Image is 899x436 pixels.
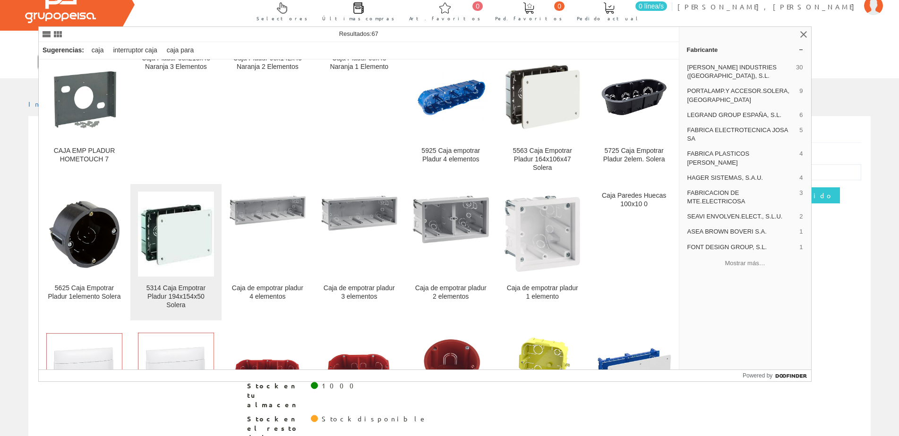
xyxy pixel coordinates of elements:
span: 30 [796,63,803,80]
div: caja [88,42,108,59]
span: Resultados: [339,30,378,37]
span: FABRICA PLASTICOS [PERSON_NAME] [687,150,796,167]
button: Mostrar más… [683,256,807,271]
a: Caja de empotrar pladur 2 elementos Caja de empotrar pladur 2 elementos [405,184,497,320]
img: 5625 Caja Empotrar Pladur 1elemento Solera [46,196,122,272]
img: 5925 Caja empotrar Pladur 4 elementos [413,71,489,123]
div: Caja de empotrar pladur 3 elementos [321,284,397,301]
span: 4 [799,150,803,167]
span: 0 [554,1,565,11]
img: Caja 1 elemento para tabique hueco/pladur [413,335,489,407]
img: Caja 3 elemento para tabique hueco/pladur [230,353,306,389]
div: Caja de empotrar pladur 2 elementos [413,284,489,301]
img: Caja de empotrar pladur 4 elementos [230,196,306,272]
a: Inicio [28,100,68,108]
span: 0 [472,1,483,11]
div: 5314 Caja Empotrar Pladur 194x154x50 Solera [138,284,214,310]
span: 5 [799,126,803,143]
img: Caja derivación para pladur 110x110x40 amarilla con tapa [505,337,581,405]
div: Caja Pladur 68x213x45 Naranja 3 Elementos [138,54,214,71]
div: CAJA EMP PLADUR HOMETOUCH 7 [46,147,122,164]
div: Caja Paredes Huecas 100x10 0 [596,192,672,209]
span: Selectores [257,14,308,23]
a: 5925 Caja empotrar Pladur 4 elementos 5925 Caja empotrar Pladur 4 elementos [405,47,497,183]
img: Caja de empotrar pladur 2 elementos [413,196,489,272]
a: 5563 Caja Empotrar Pladur 164x106x47 Solera 5563 Caja Empotrar Pladur 164x106x47 Solera [497,47,588,183]
div: Caja de empotrar pladur 1 elemento [505,284,581,301]
span: ASEA BROWN BOVERI S.A. [687,227,796,236]
img: CAJA EMP PLADUR HOMETOUCH 7 [46,59,122,135]
span: Últimas compras [322,14,394,23]
span: FABRICA ELECTROTECNICA JOSA SA [687,126,796,143]
img: Caja empotrar pladur 1X18 pta blanca.practibox S [46,333,122,409]
span: Stock en tu almacen [247,381,304,410]
div: 5625 Caja Empotrar Pladur 1elemento Solera [46,284,122,301]
a: 5314 Caja Empotrar Pladur 194x154x50 Solera 5314 Caja Empotrar Pladur 194x154x50 Solera [130,184,222,320]
a: 5725 Caja Empotrar Pladur 2elem. Solera 5725 Caja Empotrar Pladur 2elem. Solera [589,47,680,183]
a: Caja de empotrar pladur 1 elemento Caja de empotrar pladur 1 elemento [497,184,588,320]
div: 5925 Caja empotrar Pladur 4 elementos [413,147,489,164]
span: 1 [799,227,803,236]
span: Pedido actual [577,14,641,23]
span: SEAVI ENVOLVEN.ELECT., S.L.U. [687,212,796,221]
a: Caja de empotrar pladur 4 elementos Caja de empotrar pladur 4 elementos [222,184,313,320]
div: 1000 [322,381,360,391]
span: FONT DESIGN GROUP, S.L. [687,243,796,252]
span: HAGER SISTEMAS, S.A.U. [687,174,796,182]
div: Sugerencias: [39,44,86,57]
span: LEGRAND GROUP ESPAÑA, S.L. [687,111,796,119]
img: Caja de conexión de empotrar PLADUR de 400 x 160 [596,333,672,409]
img: 5563 Caja Empotrar Pladur 164x106x47 Solera [505,64,581,129]
a: Caja de empotrar pladur 3 elementos Caja de empotrar pladur 3 elementos [314,184,405,320]
a: 5625 Caja Empotrar Pladur 1elemento Solera 5625 Caja Empotrar Pladur 1elemento Solera [39,184,130,320]
span: 3 [799,189,803,206]
img: Caja de empotrar pladur 3 elementos [321,196,397,272]
span: [PERSON_NAME] INDUSTRIES ([GEOGRAPHIC_DATA]), S.L. [687,63,793,80]
img: Caja 2 elementos para tabique hueco/pladur [321,349,397,394]
div: 5563 Caja Empotrar Pladur 164x106x47 Solera [505,147,581,172]
img: Caja de empotrar pladur 1 elemento [505,196,581,272]
div: 5725 Caja Empotrar Pladur 2elem. Solera [596,147,672,164]
img: Caja empotrar pladur 1X12 pta blanca .practiboxS [138,333,214,410]
a: CAJA EMP PLADUR HOMETOUCH 7 CAJA EMP PLADUR HOMETOUCH 7 [39,47,130,183]
div: Caja Pladur 68x45 Naranja 1 Elemento [321,54,397,71]
span: Art. favoritos [409,14,480,23]
span: 4 [799,174,803,182]
span: 2 [799,212,803,221]
div: Caja de empotrar pladur 4 elementos [230,284,306,301]
a: Caja Pladur 68x45 Naranja 1 Elemento [314,47,405,183]
div: Stock disponible [322,414,427,424]
div: Caja Pladur 68x142x45 Naranja 2 Elementos [230,54,306,71]
span: 67 [371,30,378,37]
span: Ped. favoritos [495,14,562,23]
a: Caja Paredes Huecas 100x10 0 [589,184,680,320]
a: Caja Pladur 68x142x45 Naranja 2 Elementos [222,47,313,183]
span: PORTALAMP.Y ACCESOR.SOLERA, [GEOGRAPHIC_DATA] [687,87,796,104]
span: 1 [799,243,803,252]
div: caja para [163,42,198,59]
div: interruptor caja [109,42,161,59]
span: 0 línea/s [635,1,667,11]
img: 5725 Caja Empotrar Pladur 2elem. Solera [596,59,672,135]
span: [PERSON_NAME], [PERSON_NAME] [677,2,859,11]
span: 6 [799,111,803,119]
a: Caja Pladur 68x213x45 Naranja 3 Elementos [130,47,222,183]
span: FABRICACION DE MTE.ELECTRICOSA [687,189,796,206]
a: Powered by [743,370,811,381]
span: Powered by [743,371,772,380]
span: 9 [799,87,803,104]
img: 5314 Caja Empotrar Pladur 194x154x50 Solera [138,201,214,268]
a: Fabricante [679,42,811,57]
